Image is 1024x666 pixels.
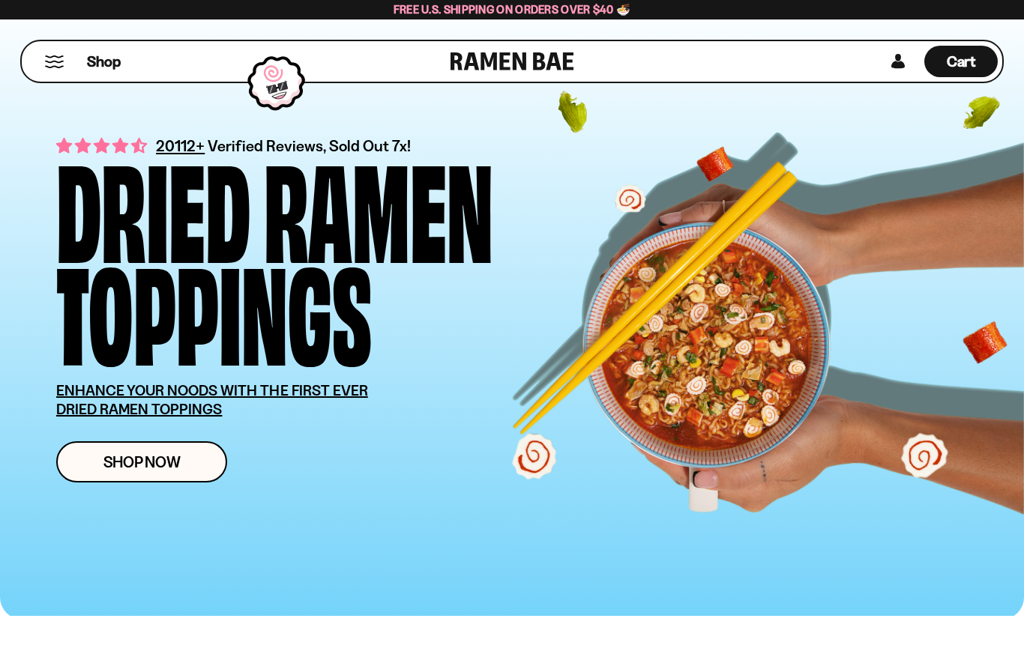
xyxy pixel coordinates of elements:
span: Shop Now [103,454,181,470]
a: Shop [87,46,121,77]
span: Shop [87,52,121,72]
a: Shop Now [56,441,227,482]
div: Dried [56,154,250,256]
button: Mobile Menu Trigger [44,55,64,68]
div: Ramen [264,154,493,256]
a: Cart [924,41,998,82]
div: Toppings [56,256,372,359]
u: ENHANCE YOUR NOODS WITH THE FIRST EVER DRIED RAMEN TOPPINGS [56,381,368,418]
span: Cart [947,52,976,70]
span: Free U.S. Shipping on Orders over $40 🍜 [394,2,631,16]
